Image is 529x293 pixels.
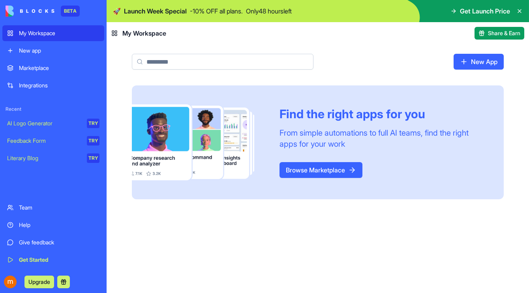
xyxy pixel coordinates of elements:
div: New app [19,47,99,55]
div: TRY [87,153,99,163]
p: Only 48 hours left [246,6,292,16]
a: Upgrade [24,278,54,285]
a: New app [2,43,104,59]
img: logo [6,6,54,17]
a: AI Logo GeneratorTRY [2,115,104,131]
div: Find the right apps for you [280,107,485,121]
div: My Workspace [19,29,99,37]
span: My Workspace [122,28,166,38]
div: TRY [87,119,99,128]
button: Upgrade [24,276,54,288]
img: Frame_181_egmpey.png [132,104,267,180]
div: From simple automations to full AI teams, find the right apps for your work [280,127,485,149]
a: Feedback FormTRY [2,133,104,149]
div: Integrations [19,81,99,89]
a: Get Started [2,252,104,268]
img: ACg8ocINPgeCx4Y84FycfukmqmnoCJVsr7YTmROHI00HX0c8yeDNWLbn=s96-c [4,276,17,288]
span: Launch Week Special [124,6,187,16]
a: My Workspace [2,25,104,41]
div: Feedback Form [7,137,81,145]
div: Team [19,204,99,212]
div: Give feedback [19,238,99,246]
span: Share & Earn [488,29,520,37]
div: Help [19,221,99,229]
div: Marketplace [19,64,99,72]
a: New App [454,54,504,70]
a: Give feedback [2,234,104,250]
a: Literary BlogTRY [2,150,104,166]
div: AI Logo Generator [7,119,81,127]
span: 🚀 [113,6,121,16]
a: Integrations [2,78,104,93]
span: Get Launch Price [460,6,510,16]
button: Share & Earn [475,27,524,40]
a: Marketplace [2,60,104,76]
a: BETA [6,6,80,17]
div: Literary Blog [7,154,81,162]
a: Team [2,200,104,215]
span: Recent [2,106,104,112]
a: Help [2,217,104,233]
p: - 10 % OFF all plans. [190,6,243,16]
div: BETA [61,6,80,17]
div: Get Started [19,256,99,264]
a: Browse Marketplace [280,162,362,178]
div: TRY [87,136,99,146]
